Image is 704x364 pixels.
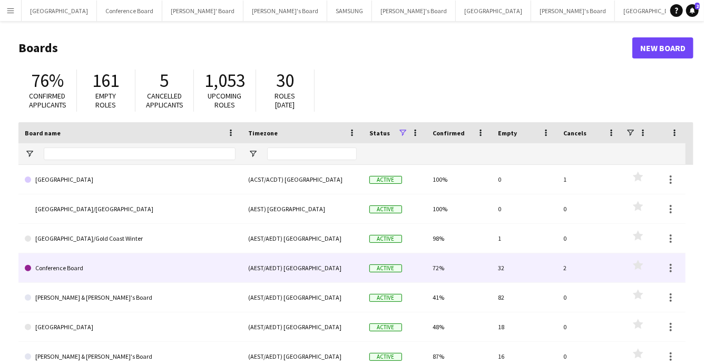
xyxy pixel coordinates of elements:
[22,1,97,21] button: [GEOGRAPHIC_DATA]
[25,165,236,194] a: [GEOGRAPHIC_DATA]
[563,129,586,137] span: Cancels
[275,91,296,110] span: Roles [DATE]
[369,323,402,331] span: Active
[492,283,557,312] div: 82
[686,4,699,17] a: 2
[426,253,492,282] div: 72%
[96,91,116,110] span: Empty roles
[29,91,66,110] span: Confirmed applicants
[25,283,236,312] a: [PERSON_NAME] & [PERSON_NAME]'s Board
[426,165,492,194] div: 100%
[426,224,492,253] div: 98%
[557,165,622,194] div: 1
[369,353,402,361] span: Active
[242,224,363,253] div: (AEST/AEDT) [GEOGRAPHIC_DATA]
[242,165,363,194] div: (ACST/ACDT) [GEOGRAPHIC_DATA]
[93,69,120,92] span: 161
[146,91,183,110] span: Cancelled applicants
[531,1,615,21] button: [PERSON_NAME]'s Board
[492,312,557,341] div: 18
[242,253,363,282] div: (AEST/AEDT) [GEOGRAPHIC_DATA]
[426,312,492,341] div: 48%
[456,1,531,21] button: [GEOGRAPHIC_DATA]
[372,1,456,21] button: [PERSON_NAME]'s Board
[557,312,622,341] div: 0
[243,1,327,21] button: [PERSON_NAME]'s Board
[426,283,492,312] div: 41%
[433,129,465,137] span: Confirmed
[25,224,236,253] a: [GEOGRAPHIC_DATA]/Gold Coast Winter
[25,312,236,342] a: [GEOGRAPHIC_DATA]
[208,91,242,110] span: Upcoming roles
[492,253,557,282] div: 32
[369,264,402,272] span: Active
[492,224,557,253] div: 1
[242,194,363,223] div: (AEST) [GEOGRAPHIC_DATA]
[369,235,402,243] span: Active
[276,69,294,92] span: 30
[369,129,390,137] span: Status
[97,1,162,21] button: Conference Board
[242,283,363,312] div: (AEST/AEDT) [GEOGRAPHIC_DATA]
[160,69,169,92] span: 5
[204,69,245,92] span: 1,053
[25,253,236,283] a: Conference Board
[327,1,372,21] button: SAMSUNG
[25,129,61,137] span: Board name
[25,149,34,159] button: Open Filter Menu
[369,205,402,213] span: Active
[25,194,236,224] a: [GEOGRAPHIC_DATA]/[GEOGRAPHIC_DATA]
[369,176,402,184] span: Active
[18,40,632,56] h1: Boards
[44,147,236,160] input: Board name Filter Input
[492,165,557,194] div: 0
[242,312,363,341] div: (AEST/AEDT) [GEOGRAPHIC_DATA]
[557,283,622,312] div: 0
[492,194,557,223] div: 0
[248,129,278,137] span: Timezone
[557,224,622,253] div: 0
[162,1,243,21] button: [PERSON_NAME]' Board
[369,294,402,302] span: Active
[632,37,693,58] a: New Board
[267,147,357,160] input: Timezone Filter Input
[695,3,700,9] span: 2
[557,253,622,282] div: 2
[498,129,517,137] span: Empty
[248,149,258,159] button: Open Filter Menu
[426,194,492,223] div: 100%
[31,69,64,92] span: 76%
[557,194,622,223] div: 0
